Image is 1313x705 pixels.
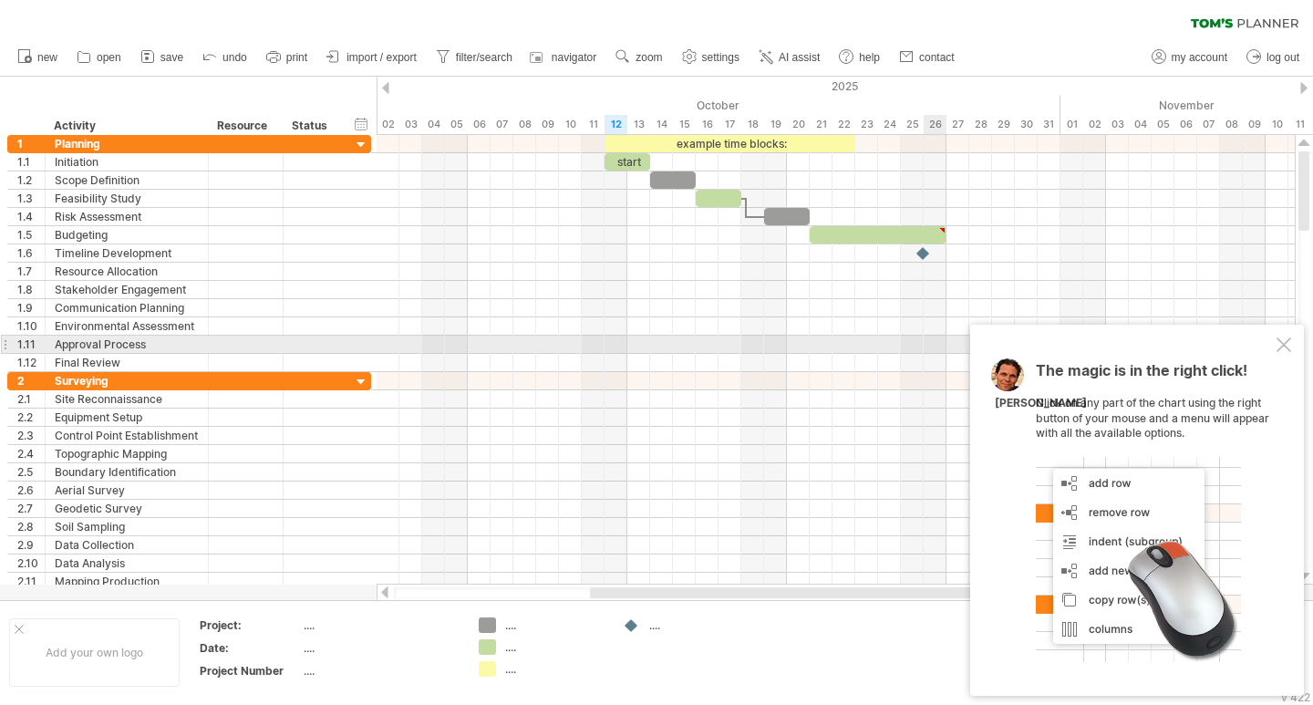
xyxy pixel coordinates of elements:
div: 1.1 [17,153,45,171]
div: Thursday, 30 October 2025 [1015,115,1038,134]
div: Sunday, 19 October 2025 [764,115,787,134]
div: Geodetic Survey [55,500,199,517]
a: filter/search [431,46,518,69]
div: Sunday, 26 October 2025 [924,115,946,134]
a: AI assist [754,46,825,69]
a: zoom [611,46,667,69]
div: Data Collection [55,536,199,554]
div: Resource [217,117,273,135]
div: Tuesday, 4 November 2025 [1129,115,1152,134]
div: .... [649,617,749,633]
div: Sunday, 9 November 2025 [1243,115,1266,134]
div: Sunday, 2 November 2025 [1083,115,1106,134]
div: Friday, 10 October 2025 [559,115,582,134]
span: new [37,51,57,64]
span: my account [1172,51,1227,64]
div: Saturday, 8 November 2025 [1220,115,1243,134]
div: 1.11 [17,336,45,353]
a: navigator [527,46,602,69]
div: Stakeholder Engagement [55,281,199,298]
div: Friday, 31 October 2025 [1038,115,1060,134]
div: Thursday, 23 October 2025 [855,115,878,134]
span: log out [1266,51,1299,64]
div: Initiation [55,153,199,171]
div: Monday, 3 November 2025 [1106,115,1129,134]
div: .... [505,617,605,633]
div: Activity [54,117,198,135]
a: undo [198,46,253,69]
div: 2.10 [17,555,45,572]
span: help [859,51,880,64]
div: 2.3 [17,427,45,444]
div: 2.7 [17,500,45,517]
div: Site Reconnaissance [55,390,199,408]
a: save [136,46,189,69]
div: .... [505,639,605,655]
div: Equipment Setup [55,409,199,426]
div: .... [304,663,457,679]
div: Aerial Survey [55,482,199,499]
div: 2.2 [17,409,45,426]
div: Friday, 3 October 2025 [399,115,422,134]
span: The magic is in the right click! [1036,361,1247,389]
div: .... [505,661,605,677]
span: contact [919,51,955,64]
div: 2.5 [17,463,45,481]
div: Environmental Assessment [55,317,199,335]
div: 1.5 [17,226,45,244]
div: Scope Definition [55,171,199,189]
div: example time blocks: [605,135,855,152]
div: Thursday, 2 October 2025 [377,115,399,134]
div: 2.11 [17,573,45,590]
div: Friday, 24 October 2025 [878,115,901,134]
div: 1.10 [17,317,45,335]
a: import / export [322,46,422,69]
div: Monday, 20 October 2025 [787,115,810,134]
div: Resource Allocation [55,263,199,280]
div: Budgeting [55,226,199,244]
a: settings [677,46,745,69]
a: open [72,46,127,69]
div: Wednesday, 8 October 2025 [513,115,536,134]
div: 1.12 [17,354,45,371]
div: Risk Assessment [55,208,199,225]
div: Saturday, 1 November 2025 [1060,115,1083,134]
div: Timeline Development [55,244,199,262]
div: 1.9 [17,299,45,316]
div: Wednesday, 29 October 2025 [992,115,1015,134]
div: 1 [17,135,45,152]
div: 2.8 [17,518,45,535]
div: October 2025 [354,96,1060,115]
div: Saturday, 4 October 2025 [422,115,445,134]
div: Friday, 17 October 2025 [719,115,741,134]
div: Thursday, 16 October 2025 [696,115,719,134]
div: Tuesday, 21 October 2025 [810,115,832,134]
span: filter/search [456,51,512,64]
div: Tuesday, 28 October 2025 [969,115,992,134]
div: 1.3 [17,190,45,207]
div: Surveying [55,372,199,389]
div: Mapping Production [55,573,199,590]
div: Friday, 7 November 2025 [1197,115,1220,134]
span: AI assist [779,51,820,64]
div: Saturday, 25 October 2025 [901,115,924,134]
a: help [834,46,885,69]
div: .... [304,617,457,633]
div: 2.4 [17,445,45,462]
div: Saturday, 11 October 2025 [582,115,605,134]
div: 1.4 [17,208,45,225]
div: Wednesday, 5 November 2025 [1152,115,1174,134]
div: Tuesday, 14 October 2025 [650,115,673,134]
div: .... [304,640,457,656]
div: 1.2 [17,171,45,189]
div: Boundary Identification [55,463,199,481]
div: Approval Process [55,336,199,353]
div: 1.8 [17,281,45,298]
div: Feasibility Study [55,190,199,207]
div: 2 [17,372,45,389]
div: [PERSON_NAME] [995,396,1087,411]
div: Topographic Mapping [55,445,199,462]
div: Monday, 13 October 2025 [627,115,650,134]
div: start [605,153,650,171]
div: Data Analysis [55,555,199,572]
